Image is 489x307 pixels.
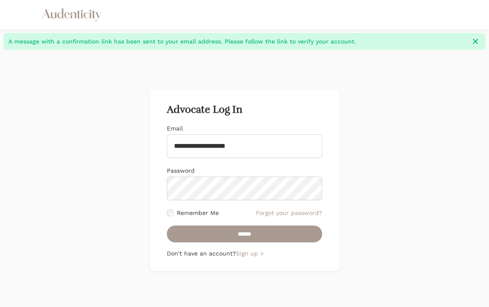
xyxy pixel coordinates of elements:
[167,249,322,258] p: Don't have an account?
[177,209,219,217] label: Remember Me
[167,125,183,132] label: Email
[167,104,322,116] h2: Advocate Log In
[8,37,466,46] span: A message with a confirmation link has been sent to your email address. Please follow the link to...
[256,209,322,217] a: Forgot your password?
[167,167,195,174] label: Password
[236,250,264,257] a: Sign up >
